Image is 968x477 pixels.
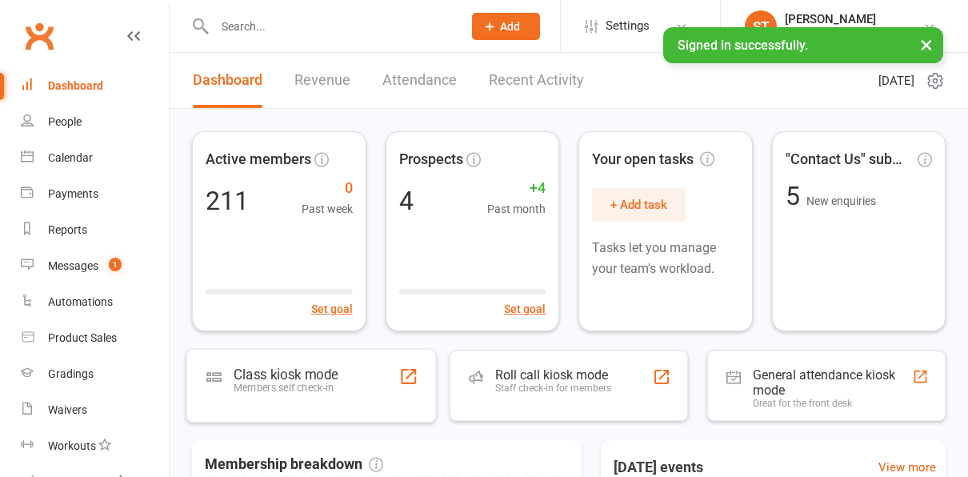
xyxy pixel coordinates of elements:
[48,259,98,272] div: Messages
[487,200,546,218] span: Past month
[592,188,686,222] button: + Add task
[753,398,912,409] div: Great for the front desk
[382,53,457,108] a: Attendance
[48,403,87,416] div: Waivers
[21,320,169,356] a: Product Sales
[678,38,808,53] span: Signed in successfully.
[48,331,117,344] div: Product Sales
[786,148,915,171] span: "Contact Us" submissions
[48,295,113,308] div: Automations
[21,428,169,464] a: Workouts
[21,212,169,248] a: Reports
[472,13,540,40] button: Add
[785,12,923,26] div: [PERSON_NAME]
[234,383,338,395] div: Members self check-in
[489,53,584,108] a: Recent Activity
[21,140,169,176] a: Calendar
[495,383,611,394] div: Staff check-in for members
[48,223,87,236] div: Reports
[210,15,451,38] input: Search...
[399,188,414,214] div: 4
[302,200,353,218] span: Past week
[21,356,169,392] a: Gradings
[21,284,169,320] a: Automations
[606,8,650,44] span: Settings
[785,26,923,41] div: Ettingshausens Martial Arts
[19,16,59,56] a: Clubworx
[206,188,249,214] div: 211
[487,177,546,200] span: +4
[48,367,94,380] div: Gradings
[48,439,96,452] div: Workouts
[109,258,122,271] span: 1
[205,453,383,476] span: Membership breakdown
[48,151,93,164] div: Calendar
[495,367,611,383] div: Roll call kiosk mode
[21,248,169,284] a: Messages 1
[399,148,463,171] span: Prospects
[48,79,103,92] div: Dashboard
[21,68,169,104] a: Dashboard
[21,176,169,212] a: Payments
[753,367,912,398] div: General attendance kiosk mode
[21,104,169,140] a: People
[500,20,520,33] span: Add
[878,71,914,90] span: [DATE]
[234,367,338,383] div: Class kiosk mode
[206,148,311,171] span: Active members
[912,27,941,62] button: ×
[48,115,82,128] div: People
[294,53,350,108] a: Revenue
[786,181,806,211] span: 5
[193,53,262,108] a: Dashboard
[311,300,353,318] button: Set goal
[806,194,876,207] span: New enquiries
[592,148,714,171] span: Your open tasks
[745,10,777,42] div: ST
[592,238,739,279] p: Tasks let you manage your team's workload.
[504,300,546,318] button: Set goal
[21,392,169,428] a: Waivers
[48,187,98,200] div: Payments
[302,177,353,200] span: 0
[878,458,936,477] a: View more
